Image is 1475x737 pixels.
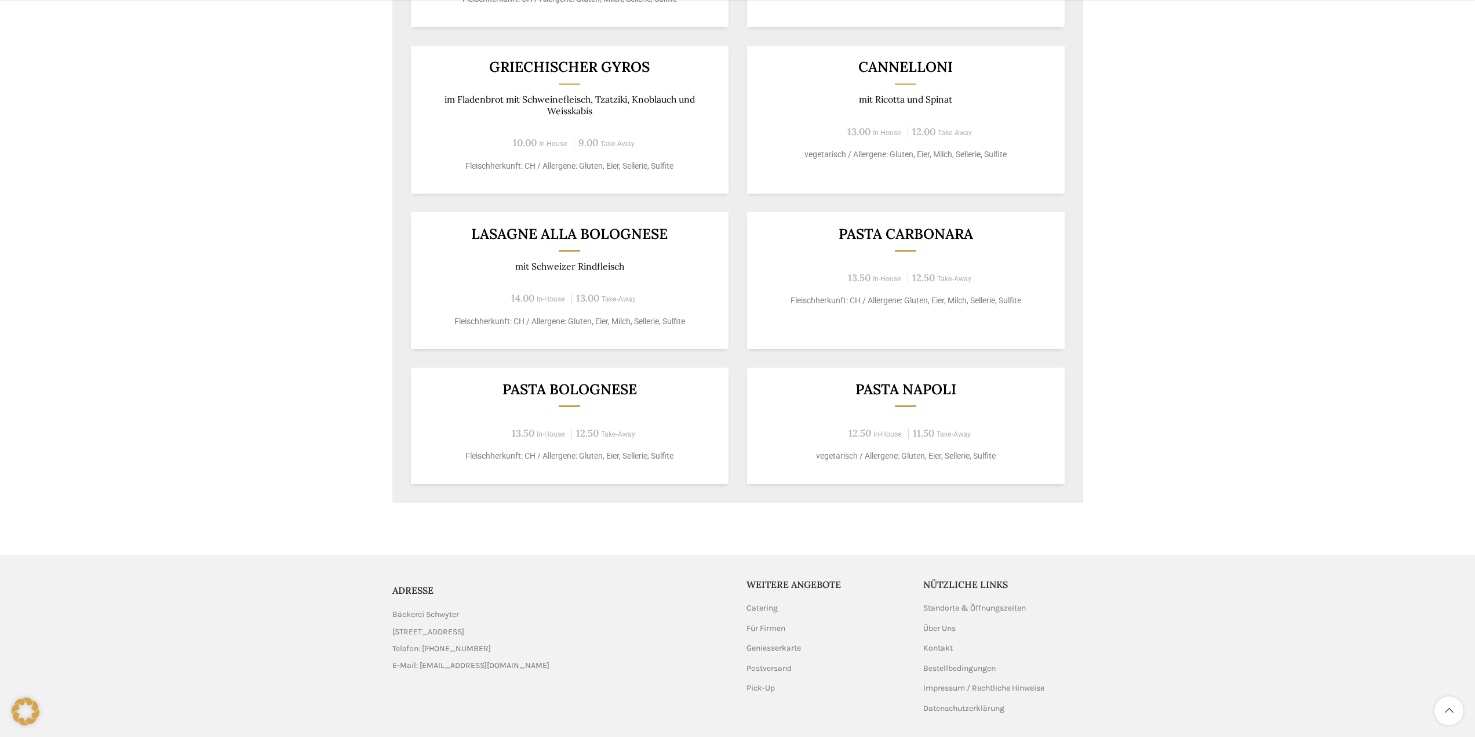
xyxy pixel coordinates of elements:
[576,427,599,440] span: 12.50
[537,430,565,438] span: In-House
[761,60,1050,74] h3: Cannelloni
[923,578,1083,591] h5: Nützliche Links
[923,703,1006,714] a: Datenschutzerklärung
[761,295,1050,307] p: Fleischherkunft: CH / Allergene: Gluten, Eier, Milch, Sellerie, Sulfite
[912,271,935,284] span: 12.50
[1434,696,1463,725] a: Scroll to top button
[392,642,729,655] a: List item link
[848,427,871,440] span: 12.50
[578,136,598,149] span: 9.00
[761,227,1050,241] h3: Pasta Carbonara
[761,450,1050,462] p: vegetarisch / Allergene: Gluten, Eier, Sellerie, Sulfite
[425,227,714,241] h3: Lasagne alla Bolognese
[392,584,434,596] span: ADRESSE
[513,136,537,149] span: 10.00
[425,94,714,117] p: im Fladenbrot mit Schweinefleisch, Tzatziki, Knoblauch und Weisskabis
[746,663,793,674] a: Postversand
[937,275,971,283] span: Take-Away
[847,125,871,138] span: 13.00
[873,129,901,137] span: In-House
[873,275,901,283] span: In-House
[746,642,802,654] a: Geniesserkarte
[425,160,714,172] p: Fleischherkunft: CH / Allergene: Gluten, Eier, Sellerie, Sulfite
[392,608,459,621] span: Bäckerei Schwyter
[913,427,934,440] span: 11.50
[425,60,714,74] h3: Griechischer Gyros
[537,295,565,303] span: In-House
[425,382,714,397] h3: Pasta Bolognese
[761,382,1050,397] h3: Pasta Napoli
[425,450,714,462] p: Fleischherkunft: CH / Allergene: Gluten, Eier, Sellerie, Sulfite
[600,140,635,148] span: Take-Away
[923,663,997,674] a: Bestellbedingungen
[512,427,534,440] span: 13.50
[576,292,599,304] span: 13.00
[425,261,714,272] p: mit Schweizer Rindfleisch
[873,430,902,438] span: In-House
[761,94,1050,105] p: mit Ricotta und Spinat
[746,682,776,694] a: Pick-Up
[746,602,779,614] a: Catering
[848,271,871,284] span: 13.50
[746,578,906,591] h5: Weitere Angebote
[425,315,714,328] p: Fleischherkunft: CH / Allergene: Gluten, Eier, Milch, Sellerie, Sulfite
[392,626,464,638] span: [STREET_ADDRESS]
[602,295,636,303] span: Take-Away
[539,140,567,148] span: In-House
[923,623,957,634] a: Über Uns
[937,430,971,438] span: Take-Away
[938,129,972,137] span: Take-Away
[923,642,954,654] a: Kontakt
[923,682,1046,694] a: Impressum / Rechtliche Hinweise
[761,148,1050,161] p: vegetarisch / Allergene: Gluten, Eier, Milch, Sellerie, Sulfite
[912,125,935,138] span: 12.00
[392,659,729,672] a: List item link
[746,623,786,634] a: Für Firmen
[923,602,1027,614] a: Standorte & Öffnungszeiten
[601,430,635,438] span: Take-Away
[511,292,534,304] span: 14.00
